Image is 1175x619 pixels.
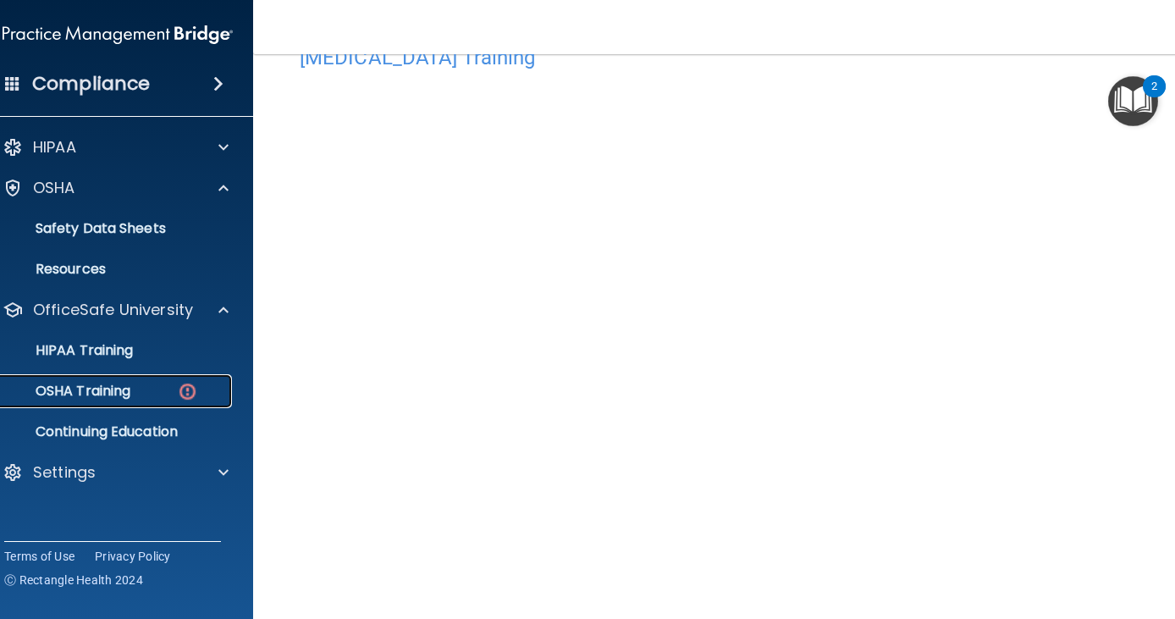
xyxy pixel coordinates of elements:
img: PMB logo [3,18,233,52]
p: HIPAA [33,137,76,158]
a: OfficeSafe University [3,300,229,320]
a: HIPAA [3,137,229,158]
p: OfficeSafe University [33,300,193,320]
a: Settings [3,462,229,483]
a: Privacy Policy [95,548,171,565]
a: OSHA [3,178,229,198]
div: 2 [1151,86,1157,108]
h4: Compliance [32,72,150,96]
h4: [MEDICAL_DATA] Training [300,47,1146,69]
a: Terms of Use [4,548,74,565]
span: Ⓒ Rectangle Health 2024 [4,572,143,589]
img: danger-circle.6113f641.png [177,381,198,402]
p: OSHA [33,178,75,198]
iframe: covid-19 [300,78,1146,599]
p: Settings [33,462,96,483]
button: Open Resource Center, 2 new notifications [1108,76,1158,126]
